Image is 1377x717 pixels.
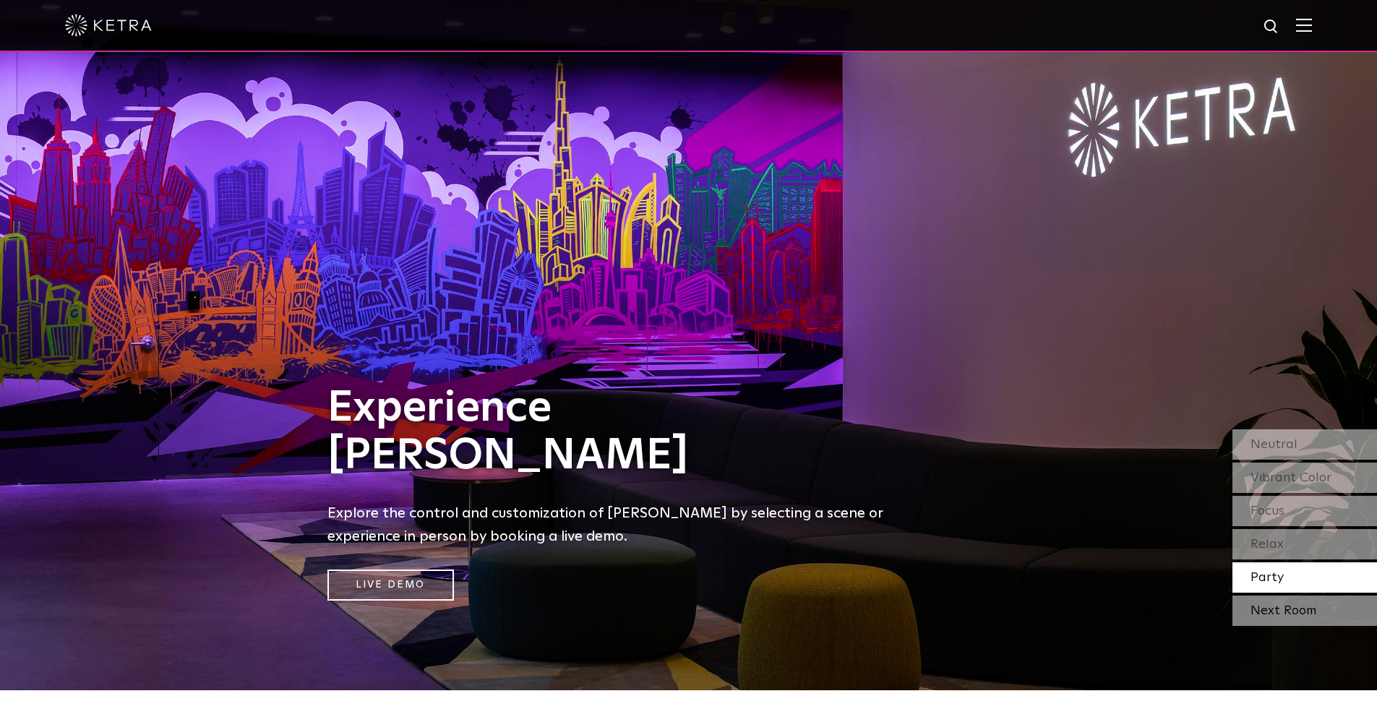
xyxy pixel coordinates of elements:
span: Vibrant Color [1251,471,1331,484]
img: ketra-logo-2019-white [65,14,152,36]
a: Live Demo [327,570,454,601]
img: Hamburger%20Nav.svg [1296,18,1312,32]
div: Next Room [1232,596,1377,626]
span: Relax [1251,538,1284,551]
h1: Experience [PERSON_NAME] [327,385,906,480]
span: Focus [1251,505,1284,518]
img: search icon [1263,18,1281,36]
span: Party [1251,571,1284,584]
span: Neutral [1251,438,1297,451]
h5: Explore the control and customization of [PERSON_NAME] by selecting a scene or experience in pers... [327,502,906,548]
